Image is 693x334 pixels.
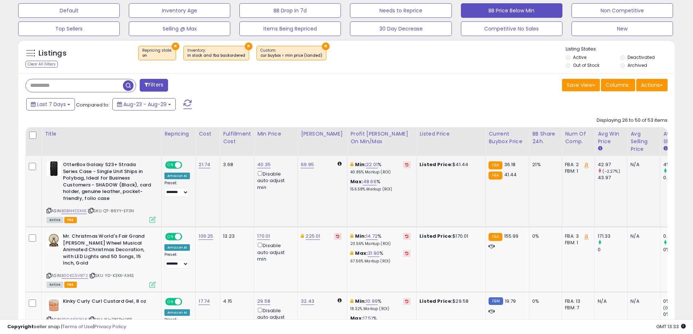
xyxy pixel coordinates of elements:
div: Repricing [164,130,192,138]
a: B00KC5V872 [61,273,88,279]
div: 0.17% [663,233,693,240]
span: All listings currently available for purchase on Amazon [47,282,63,288]
div: % [350,161,411,175]
div: Profit [PERSON_NAME] on Min/Max [350,130,413,145]
p: 23.56% Markup (ROI) [350,241,411,246]
small: FBA [489,161,502,169]
img: 61BJTf2ll5L._SL40_.jpg [47,233,61,248]
button: Save View [562,79,600,91]
button: Non Competitive [571,3,673,18]
div: FBA: 3 [565,233,589,240]
span: Compared to: [76,101,109,108]
span: All listings currently available for purchase on Amazon [47,217,63,223]
button: × [322,43,330,50]
div: N/A [630,233,654,240]
b: OtterBox Galaxy S23+ Strada Series Case - Single Unit Ships in Polybag, Ideal for Business Custom... [63,161,151,204]
div: % [350,250,411,263]
small: Avg Win Price. [598,145,602,152]
div: 13.23 [223,233,248,240]
label: Active [573,54,586,60]
b: Min: [355,298,366,305]
div: Disable auto adjust min [257,306,292,327]
div: 0% [663,246,693,253]
b: Kinky Curly Curl Custard Gel, 8 oz [63,298,151,307]
img: 41gI9czD+6L._SL40_.jpg [47,298,61,313]
a: 17.74 [199,298,210,305]
small: Avg BB Share. [663,145,668,152]
div: Preset: [164,181,190,197]
a: 29.58 [257,298,270,305]
div: Disable auto adjust min [257,170,292,191]
button: × [245,43,252,50]
div: 171.33 [598,233,627,240]
div: 0% [532,298,556,305]
p: 40.85% Markup (ROI) [350,170,411,175]
div: $41.44 [419,161,480,168]
div: FBA: 13 [565,298,589,305]
span: ON [166,234,175,240]
div: 4% [663,161,693,168]
div: % [350,233,411,246]
th: The percentage added to the cost of goods (COGS) that forms the calculator for Min & Max prices. [347,127,417,156]
div: N/A [630,161,654,168]
b: Mr. Christmas World's Fair Grand [PERSON_NAME] Wheel Musical Animated Christmas Decoration, with ... [63,233,151,269]
button: Aug-23 - Aug-29 [112,98,176,110]
small: FBA [489,233,502,241]
button: 30 Day Decrease [350,21,451,36]
button: BB Price Below Min [461,3,562,18]
div: Cost [199,130,217,138]
a: 106.25 [199,233,213,240]
small: (-2.27%) [602,168,620,174]
div: ASIN: [47,233,156,287]
div: Title [45,130,158,138]
span: Columns [606,81,629,89]
div: Current Buybox Price [489,130,526,145]
label: Deactivated [628,54,655,60]
label: Archived [628,62,647,68]
div: seller snap | | [7,323,126,330]
div: Avg BB Share [663,130,690,145]
p: Listing States: [566,46,675,53]
span: 41.44 [504,171,517,178]
div: Clear All Filters [25,61,58,68]
a: Terms of Use [62,323,93,330]
button: Competitive No Sales [461,21,562,36]
span: FBA [64,217,77,223]
b: Listed Price: [419,233,453,240]
button: Actions [636,79,668,91]
div: 21% [532,161,556,168]
span: | SKU: Y0-K3XX-AX4S [89,273,134,278]
b: Min: [355,233,366,240]
strong: Copyright [7,323,34,330]
div: Disable auto adjust min [257,241,292,262]
button: Needs to Reprice [350,3,451,18]
div: BB Share 24h. [532,130,559,145]
small: FBM [489,297,503,305]
button: Selling @ Max [129,21,230,36]
div: 0% [663,311,693,318]
div: 42.97 [598,161,627,168]
a: 31.90 [368,250,379,257]
div: Amazon AI [164,309,190,316]
div: % [350,298,411,311]
a: B0BN42SX45 [61,208,87,214]
div: on [142,53,172,58]
div: cur buybox < min price (landed) [260,53,322,58]
div: Displaying 26 to 50 of 53 items [597,117,668,124]
a: 170.01 [257,233,270,240]
div: Avg Win Price [598,130,624,145]
b: Listed Price: [419,298,453,305]
div: Listed Price [419,130,482,138]
span: OFF [181,162,193,168]
button: Inventory Age [129,3,230,18]
span: 19.79 [505,298,516,305]
div: FBM: 1 [565,168,589,174]
span: Repricing state : [142,48,172,59]
div: Num of Comp. [565,130,592,145]
a: 32.43 [301,298,314,305]
div: FBM: 1 [565,240,589,246]
div: 4.15 [223,298,248,305]
span: | SKU: QT-86YY-EF3N [88,208,134,214]
div: Fulfillment Cost [223,130,251,145]
div: Avg Selling Price [630,130,657,153]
